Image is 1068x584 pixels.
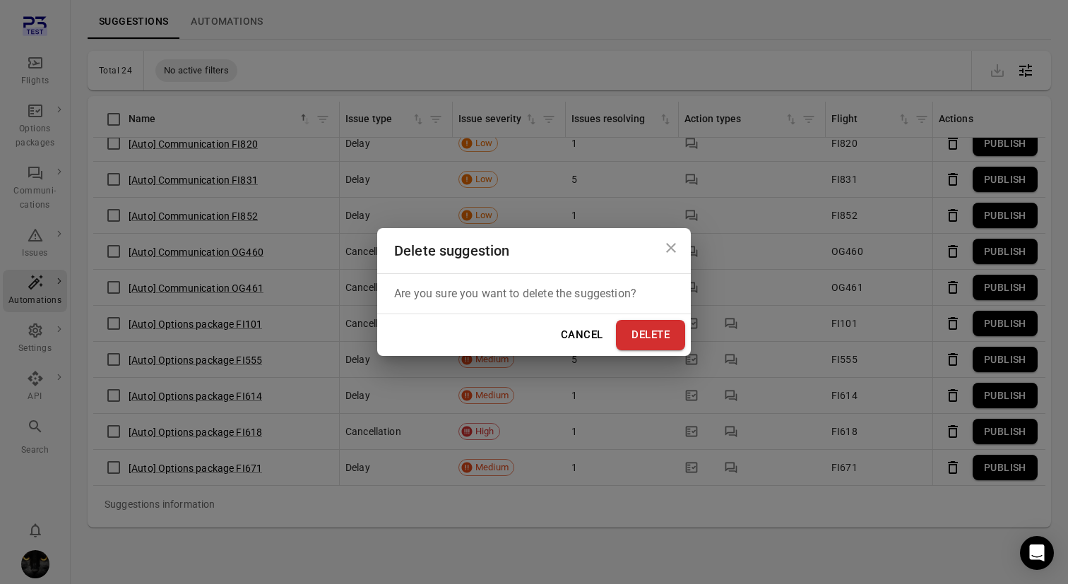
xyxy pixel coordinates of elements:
div: Open Intercom Messenger [1020,536,1054,570]
button: Close dialog [657,234,685,262]
button: Cancel [553,320,611,350]
p: Are you sure you want to delete the suggestion? [394,285,674,302]
h2: Delete suggestion [377,228,691,273]
button: Delete [616,320,685,350]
